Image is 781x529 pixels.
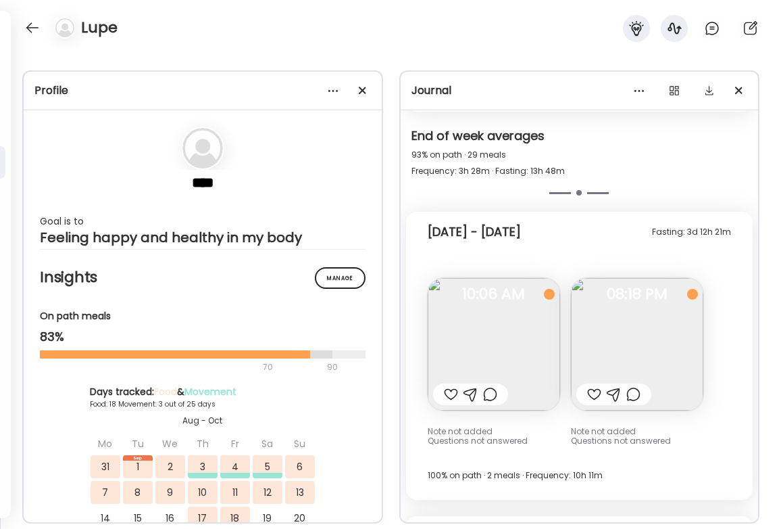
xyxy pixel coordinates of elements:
[428,278,560,411] img: images%2F5lleZRW5q1M0iNI0jrpc4VvoylA3%2F7BXwaziqWaq5YfclJC3W%2FmWipZit94W6k1N0g95j1_240
[411,128,748,147] div: End of week averages
[315,267,366,289] div: Manage
[123,432,153,455] div: Tu
[123,481,153,504] div: 8
[123,455,153,461] div: Sep
[188,455,218,478] div: 3
[184,385,236,398] span: Movement
[220,455,250,478] div: 4
[40,329,366,345] div: 83%
[155,481,185,504] div: 9
[428,435,528,446] span: Questions not answered
[155,432,185,455] div: We
[326,359,339,375] div: 90
[90,415,316,427] div: Aug - Oct
[285,455,315,478] div: 6
[188,432,218,455] div: Th
[91,455,120,478] div: 31
[40,359,323,375] div: 70
[428,425,493,437] span: Note not added
[428,224,521,240] div: [DATE] - [DATE]
[90,385,316,399] div: Days tracked: &
[253,481,282,504] div: 12
[40,213,366,229] div: Goal is to
[652,224,731,240] div: Fasting: 3d 12h 21m
[220,432,250,455] div: Fr
[571,425,636,437] span: Note not added
[571,278,703,411] img: images%2F5lleZRW5q1M0iNI0jrpc4VvoylA3%2FfcJptLCbXWlvrFKfPhD8%2F2zpIAe0dUj1Al0pgPflt_240
[40,267,366,287] h2: Insights
[411,83,748,99] div: Journal
[428,288,560,300] span: 10:06 AM
[253,432,282,455] div: Sa
[182,128,223,168] img: bg-avatar-default.svg
[123,455,153,478] div: 1
[40,229,366,246] div: Feeling happy and healthy in my body
[34,83,371,99] div: Profile
[253,455,282,478] div: 5
[571,288,703,300] span: 08:18 PM
[81,17,118,39] h4: Lupe
[411,147,748,179] div: 93% on path · 29 meals Frequency: 3h 28m · Fasting: 13h 48m
[571,435,671,446] span: Questions not answered
[155,455,185,478] div: 2
[220,481,250,504] div: 11
[188,481,218,504] div: 10
[90,399,316,409] div: Food: 18 Movement: 3 out of 25 days
[285,481,315,504] div: 13
[428,467,732,484] div: 100% on path · 2 meals · Frequency: 10h 11m
[285,432,315,455] div: Su
[91,432,120,455] div: Mo
[40,309,366,323] div: On path meals
[55,18,74,37] img: bg-avatar-default.svg
[154,385,177,398] span: Food
[91,481,120,504] div: 7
